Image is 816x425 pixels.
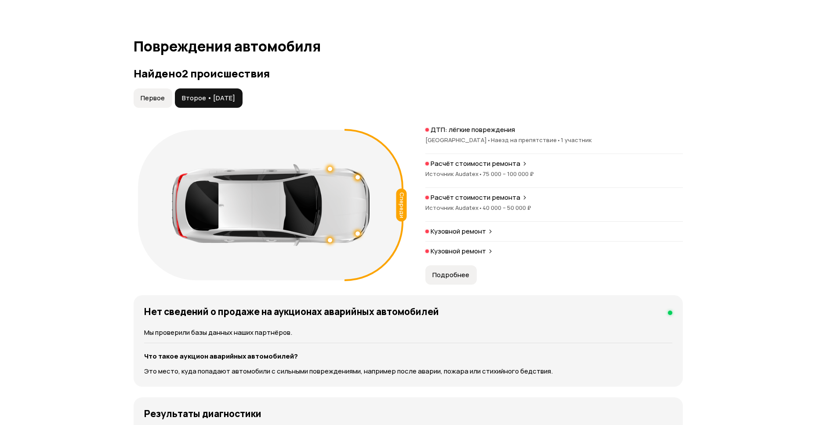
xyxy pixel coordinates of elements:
span: • [487,136,491,144]
span: Первое [141,94,165,103]
h1: Повреждения автомобиля [134,38,683,54]
p: Кузовной ремонт [431,227,486,236]
span: • [557,136,561,144]
div: Спереди [396,188,406,221]
p: Расчёт стоимости ремонта [431,159,520,168]
span: Источник Audatex [425,204,482,212]
button: Первое [134,88,172,108]
button: Второе • [DATE] [175,88,243,108]
span: Второе • [DATE] [182,94,235,103]
p: Мы проверили базы данных наших партнёров. [144,328,672,337]
span: [GEOGRAPHIC_DATA] [425,136,491,144]
p: ДТП: лёгкие повреждения [431,125,515,134]
span: 75 000 – 100 000 ₽ [482,170,534,178]
p: Кузовной ремонт [431,247,486,256]
p: Расчёт стоимости ремонта [431,193,520,202]
span: Подробнее [432,271,469,279]
span: Источник Audatex [425,170,482,178]
h4: Результаты диагностики [144,408,261,419]
span: 1 участник [561,136,592,144]
span: • [479,204,482,212]
strong: Что такое аукцион аварийных автомобилей? [144,352,298,361]
span: 40 000 – 50 000 ₽ [482,204,531,212]
h3: Найдено 2 происшествия [134,67,683,80]
p: Это место, куда попадают автомобили с сильными повреждениями, например после аварии, пожара или с... [144,366,672,376]
span: • [479,170,482,178]
button: Подробнее [425,265,477,285]
span: Наезд на препятствие [491,136,561,144]
h4: Нет сведений о продаже на аукционах аварийных автомобилей [144,306,439,317]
